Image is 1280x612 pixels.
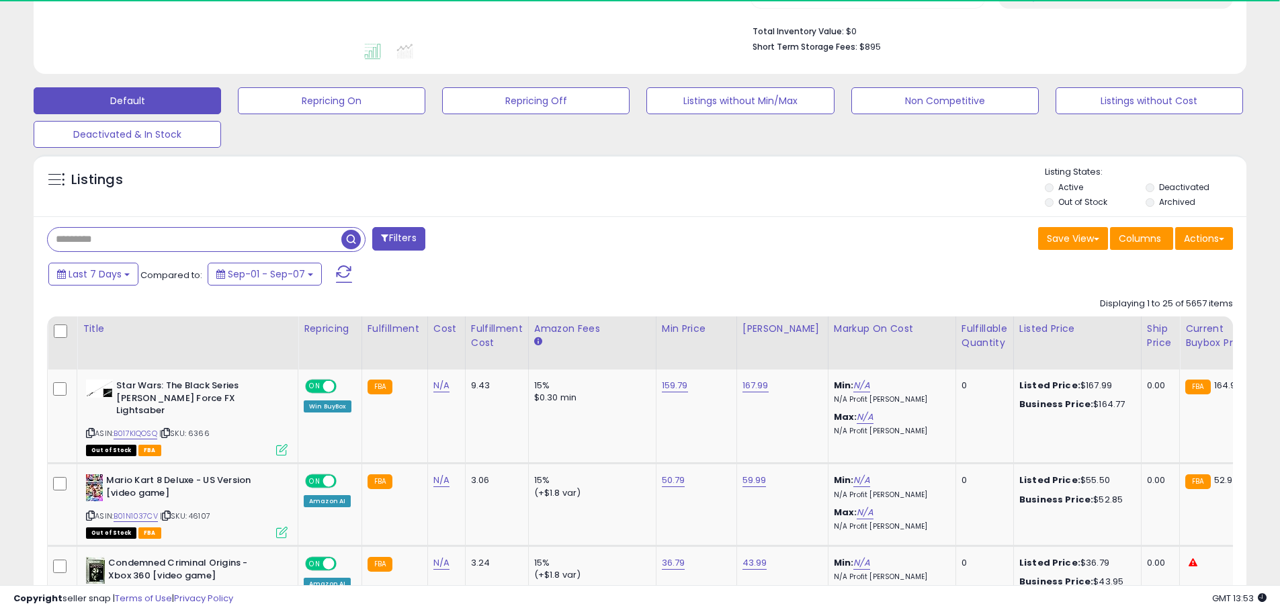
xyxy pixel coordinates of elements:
div: $0.30 min [534,392,646,404]
label: Archived [1159,196,1195,208]
img: 31ap+ZV8LZL._SL40_.jpg [86,380,113,398]
button: Repricing Off [442,87,630,114]
button: Listings without Cost [1056,87,1243,114]
a: N/A [857,506,873,519]
a: N/A [433,379,450,392]
span: OFF [335,381,356,392]
a: Terms of Use [115,592,172,605]
span: ON [306,381,323,392]
div: $167.99 [1019,380,1131,392]
div: seller snap | | [13,593,233,605]
small: FBA [1185,474,1210,489]
span: OFF [335,476,356,487]
b: Mario Kart 8 Deluxe - US Version [video game] [106,474,269,502]
label: Out of Stock [1058,196,1107,208]
small: Amazon Fees. [534,336,542,348]
a: Privacy Policy [174,592,233,605]
button: Repricing On [238,87,425,114]
div: 3.24 [471,557,518,569]
h5: Listings [71,171,123,189]
a: B01N1037CV [114,511,158,522]
b: Listed Price: [1019,556,1080,569]
div: 9.43 [471,380,518,392]
div: 0 [962,380,1003,392]
span: All listings that are currently out of stock and unavailable for purchase on Amazon [86,445,136,456]
span: FBA [138,527,161,539]
span: Columns [1119,232,1161,245]
div: 0 [962,474,1003,486]
th: The percentage added to the cost of goods (COGS) that forms the calculator for Min & Max prices. [828,316,955,369]
div: 0 [962,557,1003,569]
span: | SKU: 46107 [160,511,210,521]
a: 167.99 [742,379,769,392]
button: Default [34,87,221,114]
div: 0.00 [1147,380,1169,392]
button: Filters [372,227,425,251]
div: [PERSON_NAME] [742,322,822,336]
p: N/A Profit [PERSON_NAME] [834,490,945,500]
small: FBA [368,474,392,489]
b: Min: [834,379,854,392]
b: Short Term Storage Fees: [753,41,857,52]
span: | SKU: 6366 [159,428,210,439]
a: N/A [857,410,873,424]
a: N/A [853,556,869,570]
div: Ship Price [1147,322,1174,350]
div: Repricing [304,322,356,336]
b: Min: [834,556,854,569]
span: All listings that are currently out of stock and unavailable for purchase on Amazon [86,527,136,539]
small: FBA [1185,380,1210,394]
a: 43.99 [742,556,767,570]
div: Title [83,322,292,336]
p: N/A Profit [PERSON_NAME] [834,427,945,436]
div: Displaying 1 to 25 of 5657 items [1100,298,1233,310]
div: Listed Price [1019,322,1136,336]
a: N/A [433,474,450,487]
div: Cost [433,322,460,336]
div: ASIN: [86,380,288,454]
span: Sep-01 - Sep-07 [228,267,305,281]
button: Deactivated & In Stock [34,121,221,148]
span: $895 [859,40,881,53]
p: N/A Profit [PERSON_NAME] [834,395,945,404]
div: $164.77 [1019,398,1131,410]
b: Total Inventory Value: [753,26,844,37]
div: 3.06 [471,474,518,486]
b: Max: [834,410,857,423]
div: 15% [534,474,646,486]
li: $0 [753,22,1223,38]
b: Listed Price: [1019,474,1080,486]
a: 159.79 [662,379,688,392]
label: Active [1058,181,1083,193]
span: ON [306,558,323,570]
a: B017KIQOSQ [114,428,157,439]
a: N/A [853,379,869,392]
span: OFF [335,558,356,570]
a: 59.99 [742,474,767,487]
small: FBA [368,380,392,394]
a: 36.79 [662,556,685,570]
div: $55.50 [1019,474,1131,486]
b: Business Price: [1019,398,1093,410]
span: 2025-09-15 13:53 GMT [1212,592,1267,605]
div: 0.00 [1147,474,1169,486]
strong: Copyright [13,592,62,605]
small: FBA [368,557,392,572]
b: Listed Price: [1019,379,1080,392]
button: Non Competitive [851,87,1039,114]
div: Amazon Fees [534,322,650,336]
a: 50.79 [662,474,685,487]
b: Min: [834,474,854,486]
img: 51ADMIHcr+L._SL40_.jpg [86,557,105,584]
div: $36.79 [1019,557,1131,569]
b: Max: [834,506,857,519]
div: Current Buybox Price [1185,322,1254,350]
a: N/A [853,474,869,487]
button: Columns [1110,227,1173,250]
div: Fulfillable Quantity [962,322,1008,350]
button: Sep-01 - Sep-07 [208,263,322,286]
div: Fulfillment Cost [471,322,523,350]
img: 51VPjQSwtJL._SL40_.jpg [86,474,103,501]
div: 15% [534,380,646,392]
span: 52.9 [1214,474,1233,486]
